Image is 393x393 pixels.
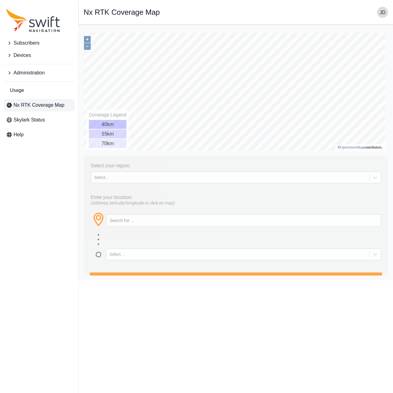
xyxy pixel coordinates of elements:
[14,131,24,138] span: Help
[14,52,31,59] span: Devices
[5,90,43,99] div: 40km
[14,101,64,109] span: Nx RTK Coverage Map
[4,114,75,126] a: Skylark Status
[4,37,75,49] button: Subscribers
[4,99,75,111] a: Nx RTK Coverage Map
[14,116,45,124] span: Skylark Status
[4,49,75,62] button: Devices
[14,39,39,47] span: Subscribers
[4,129,75,141] a: Help
[14,69,45,77] span: Administration
[84,30,388,276] iframe: RTK Map
[84,9,160,16] h1: Nx RTK Coverage Map
[4,84,75,97] a: Usage
[254,116,299,120] li: © contributors.
[377,7,388,18] img: user photo
[4,67,75,79] button: Administration
[5,82,43,88] div: Coverage Legend
[10,87,24,94] span: Usage
[257,116,280,120] a: OpenStreetMap
[5,100,43,109] div: 55km
[5,109,43,118] div: 70km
